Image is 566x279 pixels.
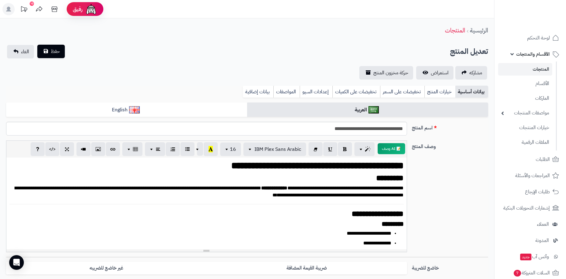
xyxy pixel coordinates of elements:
span: IBM Plex Sans Arabic [254,146,301,153]
span: رفيق [73,6,83,13]
a: العربية [247,102,488,117]
span: إشعارات التحويلات البنكية [503,204,550,212]
a: الماركات [498,92,552,105]
a: مشاركه [455,66,487,80]
a: المنتجات [445,26,465,35]
label: اسم المنتج [409,122,490,132]
a: الغاء [7,45,34,58]
span: الغاء [21,48,29,55]
img: ai-face.png [85,3,97,15]
span: العملاء [537,220,549,229]
a: المدونة [498,233,562,248]
label: ضريبة القيمة المضافة [206,262,407,274]
div: Open Intercom Messenger [9,255,24,270]
span: لوحة التحكم [527,34,550,42]
img: English [129,106,140,113]
span: وآتس آب [520,252,549,261]
span: 16 [230,146,236,153]
span: المدونة [535,236,549,245]
a: تخفيضات على الكميات [332,86,380,98]
h2: تعديل المنتج [450,45,488,58]
span: الأقسام والمنتجات [516,50,550,58]
a: لوحة التحكم [498,31,562,45]
a: إشعارات التحويلات البنكية [498,201,562,215]
a: طلبات الإرجاع [498,184,562,199]
a: تحديثات المنصة [16,3,31,17]
a: English [6,102,247,117]
a: مواصفات المنتجات [498,106,552,120]
a: بيانات إضافية [243,86,273,98]
a: حركة مخزون المنتج [359,66,413,80]
a: الأقسام [498,77,552,90]
span: استعراض [431,69,449,76]
a: الطلبات [498,152,562,167]
a: خيارات المنتج [424,86,455,98]
a: المواصفات [273,86,300,98]
span: مشاركه [469,69,482,76]
a: تخفيضات على السعر [380,86,424,98]
a: خيارات المنتجات [498,121,552,134]
label: وصف المنتج [409,140,490,150]
span: المراجعات والأسئلة [515,171,550,180]
button: 16 [220,143,241,156]
span: السلات المتروكة [513,269,550,277]
a: العملاء [498,217,562,232]
span: جديد [520,254,531,260]
a: الرئيسية [470,26,488,35]
a: الملفات الرقمية [498,136,552,149]
div: 10 [30,2,34,6]
img: العربية [368,106,379,113]
a: المراجعات والأسئلة [498,168,562,183]
span: حركة مخزون المنتج [373,69,408,76]
a: استعراض [416,66,453,80]
a: وآتس آبجديد [498,249,562,264]
label: خاضع للضريبة [409,262,490,272]
button: IBM Plex Sans Arabic [243,143,306,156]
span: الطلبات [536,155,550,164]
a: بيانات أساسية [455,86,488,98]
button: 📝 AI وصف [378,143,405,154]
span: 7 [514,270,521,277]
a: المنتجات [498,63,552,76]
label: غير خاضع للضريبه [6,262,206,274]
span: حفظ [51,48,60,55]
button: حفظ [37,45,65,58]
a: إعدادات السيو [300,86,332,98]
span: طلبات الإرجاع [525,188,550,196]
